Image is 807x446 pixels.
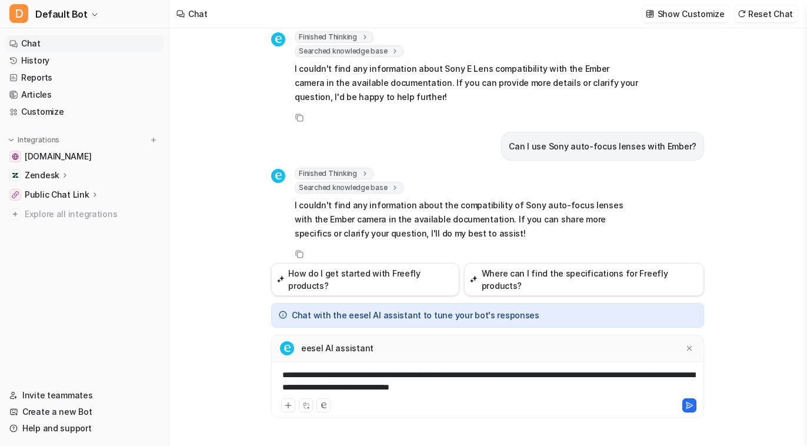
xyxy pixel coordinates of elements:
button: Show Customize [642,5,729,22]
a: Articles [5,86,164,103]
p: Zendesk [25,169,59,181]
button: Reset Chat [734,5,798,22]
span: D [9,4,28,23]
span: Explore all integrations [25,205,159,224]
a: Customize [5,104,164,120]
a: Reports [5,69,164,86]
button: Where can I find the specifications for Freefly products? [464,263,704,296]
a: freefly.gitbook.io[DOMAIN_NAME] [5,148,164,165]
p: Show Customize [658,8,725,20]
p: Integrations [18,135,59,145]
p: eesel AI assistant [301,342,374,354]
img: customize [646,9,654,18]
img: Zendesk [12,172,19,179]
button: How do I get started with Freefly products? [271,263,459,296]
a: Help and support [5,420,164,437]
button: Integrations [5,134,63,146]
a: Chat [5,35,164,52]
a: Create a new Bot [5,404,164,420]
a: Explore all integrations [5,206,164,222]
img: menu_add.svg [149,136,158,144]
img: freefly.gitbook.io [12,153,19,160]
span: Searched knowledge base [295,182,403,194]
span: Finished Thinking [295,168,374,179]
a: History [5,52,164,69]
img: expand menu [7,136,15,144]
img: reset [738,9,746,18]
p: Chat with the eesel AI assistant to tune your bot's responses [292,309,539,321]
a: Invite teammates [5,387,164,404]
p: Can I use Sony auto-focus lenses with Ember? [509,139,696,154]
span: [DOMAIN_NAME] [25,151,91,162]
img: explore all integrations [9,208,21,220]
span: Searched knowledge base [295,45,403,57]
div: Chat [188,8,208,20]
img: Public Chat Link [12,191,19,198]
p: I couldn't find any information about the compatibility of Sony auto-focus lenses with the Ember ... [295,198,639,241]
p: I couldn't find any information about Sony E Lens compatibility with the Ember camera in the avai... [295,62,639,104]
span: Finished Thinking [295,31,374,43]
p: Public Chat Link [25,189,89,201]
span: Default Bot [35,6,88,22]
